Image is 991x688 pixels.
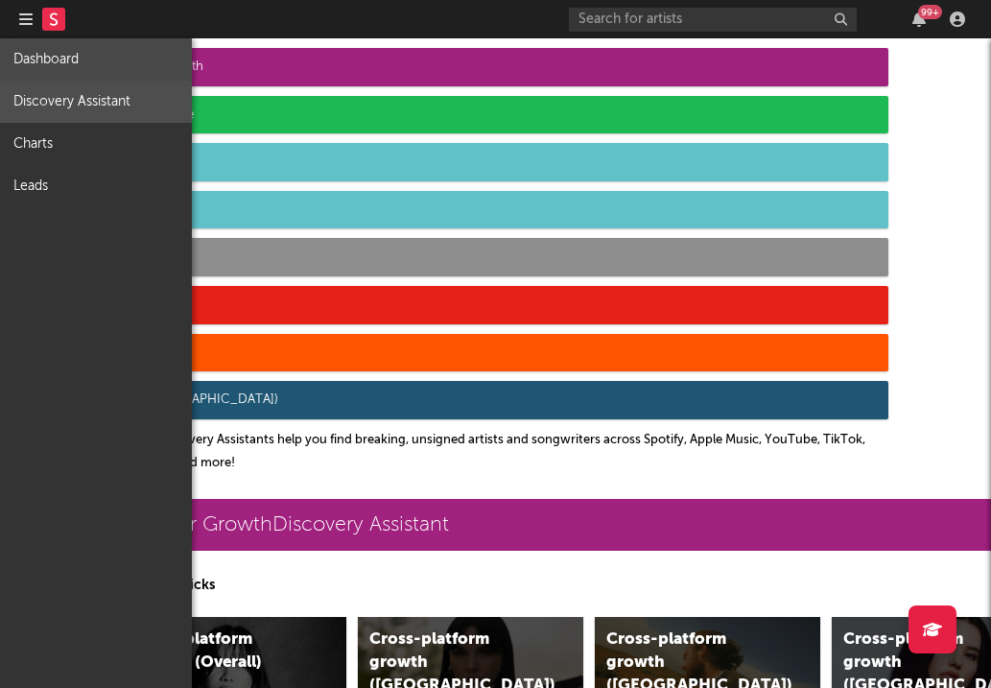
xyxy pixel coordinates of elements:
[96,381,888,419] div: OCC ([GEOGRAPHIC_DATA])
[569,8,857,32] input: Search for artists
[98,429,888,475] p: Sodatone Discovery Assistants help you find breaking, unsigned artists and songwriters across Spo...
[96,96,888,134] div: Spotify & Apple
[96,48,888,86] div: Follower Growth
[96,191,888,229] div: TikTok Sounds
[96,143,888,181] div: TikTok Videos
[96,286,888,324] div: YouTube
[132,629,295,675] div: Cross-platform growth (Overall)
[918,5,942,19] div: 99 +
[912,12,926,27] button: 99+
[96,238,888,276] div: Luminate
[96,334,888,372] div: SoundCloud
